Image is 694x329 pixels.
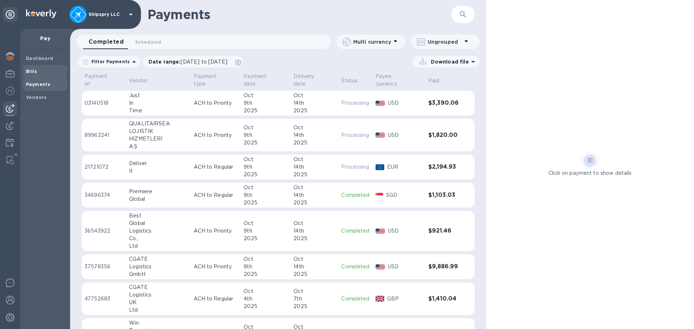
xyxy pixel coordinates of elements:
p: Click on payment to show details [548,169,631,177]
div: 2025 [244,270,288,278]
span: Paid [428,77,449,85]
p: ACH to Priority [194,99,238,107]
div: Oct [294,287,335,295]
div: Oct [244,184,288,191]
p: Vendor [129,77,147,85]
div: Deliver [129,160,188,167]
p: 03140518 [85,99,123,107]
div: 9th [244,227,288,235]
div: Ltd [129,242,188,250]
div: Oct [294,255,335,263]
img: USD [376,264,385,269]
div: Global [129,195,188,203]
div: Logistics [129,291,188,299]
p: Payment type [194,73,228,88]
p: 36543922 [85,227,123,235]
p: Delivery date [294,73,326,88]
div: Oct [294,220,335,227]
span: Payee currency [376,73,423,88]
h3: $1,103.03 [428,192,460,199]
h3: $1,410.04 [428,295,460,302]
p: USD [388,99,422,107]
div: 9th [244,263,288,270]
p: Ungrouped [428,38,462,46]
div: HİZMETLERİ [129,135,188,143]
p: USD [388,263,422,270]
img: My Profile [6,69,14,78]
div: Co., [129,235,188,242]
img: Foreign exchange [6,87,14,95]
div: A.Ş [129,143,188,150]
img: SGD [376,193,383,198]
div: Logistics [129,263,188,270]
p: Completed [341,191,369,199]
div: It [129,167,188,175]
img: USD [376,229,385,234]
div: 2025 [294,107,335,114]
p: USD [388,131,422,139]
div: In [129,99,188,107]
div: 9th [244,163,288,171]
div: Oct [244,156,288,163]
div: Premiere [129,188,188,195]
p: Download file [428,58,469,65]
div: 9th [244,99,288,107]
p: Payment date [244,73,278,88]
p: Processing [341,99,369,107]
div: 2025 [294,139,335,147]
div: 14th [294,263,335,270]
p: Completed [341,295,369,303]
p: EUR [387,163,423,171]
b: Payments [26,82,50,87]
div: 2025 [294,235,335,242]
span: Payment № [85,73,123,88]
span: Payment type [194,73,238,88]
div: Best [129,212,188,220]
div: Oct [244,255,288,263]
div: 2025 [294,199,335,207]
div: Global [129,220,188,227]
div: 9th [244,131,288,139]
div: 7th [294,295,335,303]
div: Time [129,107,188,114]
div: 2025 [244,199,288,207]
div: 2025 [294,171,335,178]
p: 21721072 [85,163,123,171]
p: SGD [386,191,423,199]
b: Dashboard [26,56,53,61]
p: ACH to Priority [194,263,238,270]
div: CGATE [129,283,188,291]
div: Date range:[DATE] to [DATE] [143,56,243,68]
p: Paid [428,77,440,85]
div: 2025 [244,107,288,114]
div: 14th [294,131,335,139]
div: Ltd [129,306,188,314]
h3: $921.46 [428,228,460,234]
div: 2025 [244,235,288,242]
p: 47752683 [85,295,123,303]
p: Processing [341,163,369,171]
p: ACH to Priority [194,131,238,139]
p: ACH to Priority [194,227,238,235]
p: 89963241 [85,131,123,139]
div: 14th [294,191,335,199]
img: USD [376,101,385,106]
div: Oct [294,124,335,131]
div: LOJISTIK [129,127,188,135]
div: 2025 [244,139,288,147]
b: Vendors [26,95,47,100]
p: ACH to Regular [194,295,238,303]
div: 14th [294,99,335,107]
div: UK [129,299,188,306]
p: Date range : [149,58,231,65]
p: Processing [341,131,369,139]
h3: $3,390.06 [428,100,460,107]
h1: Payments [147,7,451,22]
p: Status [341,77,357,85]
div: 2025 [294,270,335,278]
div: Oct [244,220,288,227]
p: Multi currency [353,38,391,46]
p: Payment № [85,73,114,88]
p: Shipspry LLC [89,12,125,17]
p: GBP [387,295,423,303]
